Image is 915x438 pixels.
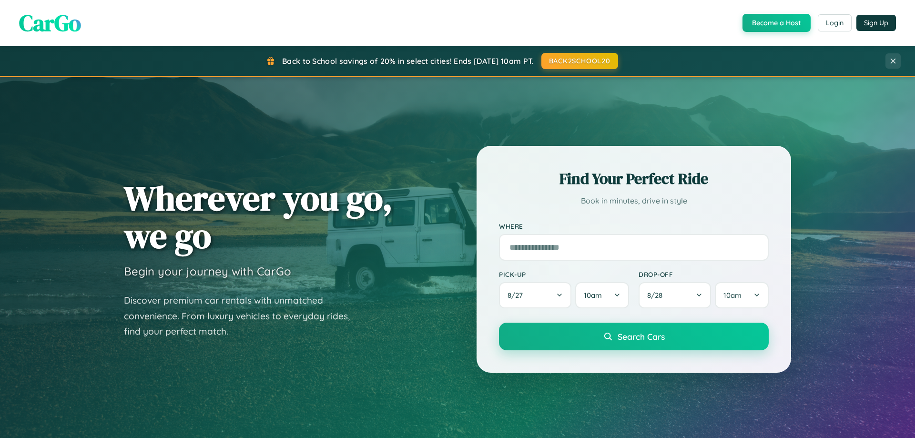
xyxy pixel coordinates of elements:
span: 8 / 27 [508,291,528,300]
span: Search Cars [618,331,665,342]
p: Discover premium car rentals with unmatched convenience. From luxury vehicles to everyday rides, ... [124,293,362,339]
button: Become a Host [742,14,811,32]
button: 8/27 [499,282,571,308]
h2: Find Your Perfect Ride [499,168,769,189]
button: 10am [715,282,769,308]
button: 10am [575,282,629,308]
span: Back to School savings of 20% in select cities! Ends [DATE] 10am PT. [282,56,534,66]
button: Login [818,14,852,31]
label: Where [499,222,769,230]
span: 10am [723,291,742,300]
h3: Begin your journey with CarGo [124,264,291,278]
label: Drop-off [639,270,769,278]
button: Search Cars [499,323,769,350]
button: BACK2SCHOOL20 [541,53,618,69]
span: CarGo [19,7,81,39]
span: 10am [584,291,602,300]
button: 8/28 [639,282,711,308]
h1: Wherever you go, we go [124,179,393,255]
span: 8 / 28 [647,291,667,300]
p: Book in minutes, drive in style [499,194,769,208]
button: Sign Up [856,15,896,31]
label: Pick-up [499,270,629,278]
